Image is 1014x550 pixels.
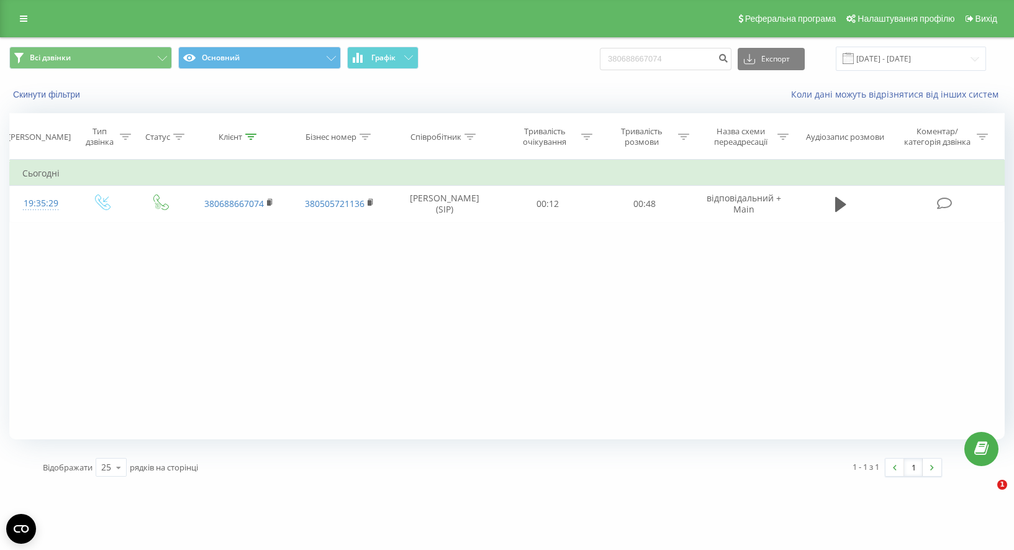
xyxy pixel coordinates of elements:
button: Скинути фільтри [9,89,86,100]
div: Тривалість очікування [512,126,578,147]
button: Експорт [738,48,805,70]
span: Графік [371,53,396,62]
a: 1 [904,459,923,476]
td: 00:12 [499,186,596,222]
div: Бізнес номер [306,132,356,142]
span: Реферальна програма [745,14,836,24]
span: Вихід [976,14,997,24]
div: Тривалість розмови [609,126,675,147]
a: 380505721136 [305,198,364,209]
span: Всі дзвінки [30,53,71,63]
div: 19:35:29 [22,191,60,216]
button: Open CMP widget [6,514,36,544]
a: Коли дані можуть відрізнятися вiд інших систем [791,88,1005,100]
div: Клієнт [219,132,242,142]
div: 1 - 1 з 1 [853,461,879,473]
div: Аудіозапис розмови [806,132,884,142]
button: Всі дзвінки [9,47,172,69]
input: Пошук за номером [600,48,731,70]
button: Основний [178,47,341,69]
div: Статус [145,132,170,142]
td: [PERSON_NAME] (SIP) [391,186,499,222]
span: Відображати [43,462,93,473]
span: 1 [997,480,1007,490]
span: Налаштування профілю [858,14,954,24]
div: 25 [101,461,111,474]
div: Співробітник [410,132,461,142]
td: Сьогодні [10,161,1005,186]
span: рядків на сторінці [130,462,198,473]
div: Тип дзвінка [83,126,116,147]
a: 380688667074 [204,198,264,209]
iframe: Intercom live chat [972,480,1002,510]
td: відповідальний + Main [693,186,794,222]
td: 00:48 [596,186,693,222]
div: Коментар/категорія дзвінка [901,126,974,147]
div: Назва схеми переадресації [708,126,774,147]
div: [PERSON_NAME] [8,132,71,142]
button: Графік [347,47,419,69]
